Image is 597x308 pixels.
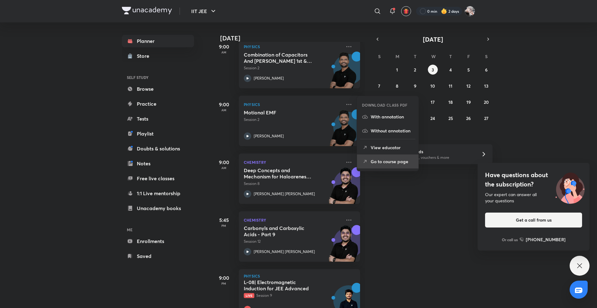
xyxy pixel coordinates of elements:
[244,239,341,244] p: Session 12
[211,50,236,54] p: AM
[485,191,582,204] div: Our expert can answer all your questions
[464,65,474,75] button: September 5, 2025
[122,127,194,140] a: Playlist
[431,53,436,59] abbr: Wednesday
[428,113,438,123] button: September 24, 2025
[431,99,435,105] abbr: September 17, 2025
[423,35,443,44] span: [DATE]
[446,65,456,75] button: September 4, 2025
[396,83,398,89] abbr: September 8, 2025
[122,172,194,185] a: Free live classes
[449,53,452,59] abbr: Thursday
[244,65,341,71] p: Session 2
[122,202,194,214] a: Unacademy books
[211,224,236,228] p: PM
[401,6,411,16] button: avatar
[244,159,341,166] p: Chemistry
[244,279,321,292] h5: L-08| Electromagnetic Induction for JEE Advanced
[485,53,488,59] abbr: Saturday
[414,53,416,59] abbr: Tuesday
[362,102,408,108] h6: DOWNLOAD CLASS PDF
[122,224,194,235] h6: ME
[374,81,384,91] button: September 7, 2025
[326,225,360,268] img: unacademy
[254,191,315,197] p: [PERSON_NAME] [PERSON_NAME]
[244,43,341,50] p: Physics
[244,225,321,237] h5: Carbonyls and Carboxylic Acids - Part 9
[481,81,491,91] button: September 13, 2025
[481,65,491,75] button: September 6, 2025
[326,109,360,152] img: unacademy
[466,99,471,105] abbr: September 19, 2025
[428,81,438,91] button: September 10, 2025
[326,52,360,94] img: unacademy
[484,83,488,89] abbr: September 13, 2025
[211,101,236,108] h5: 9:00
[211,216,236,224] h5: 5:45
[465,6,475,16] img: Navin Raj
[244,216,341,224] p: Chemistry
[430,83,435,89] abbr: September 10, 2025
[428,97,438,107] button: September 17, 2025
[446,81,456,91] button: September 11, 2025
[244,117,341,122] p: Session 2
[244,274,355,278] p: Physics
[211,43,236,50] h5: 9:00
[448,115,453,121] abbr: September 25, 2025
[122,157,194,170] a: Notes
[484,99,489,105] abbr: September 20, 2025
[466,83,470,89] abbr: September 12, 2025
[211,159,236,166] h5: 9:00
[481,113,491,123] button: September 27, 2025
[485,170,582,189] h4: Have questions about the subscription?
[414,83,416,89] abbr: September 9, 2025
[449,83,452,89] abbr: September 11, 2025
[371,113,414,120] p: With annotation
[122,235,194,247] a: Enrollments
[254,76,284,81] p: [PERSON_NAME]
[397,155,474,160] p: Win a laptop, vouchers & more
[464,97,474,107] button: September 19, 2025
[211,166,236,170] p: AM
[122,83,194,95] a: Browse
[446,97,456,107] button: September 18, 2025
[396,53,399,59] abbr: Monday
[466,115,471,121] abbr: September 26, 2025
[410,81,420,91] button: September 9, 2025
[392,65,402,75] button: September 1, 2025
[428,65,438,75] button: September 3, 2025
[414,67,416,73] abbr: September 2, 2025
[464,81,474,91] button: September 12, 2025
[449,67,452,73] abbr: September 4, 2025
[244,293,341,298] p: Session 9
[396,67,398,73] abbr: September 1, 2025
[403,8,409,14] img: avatar
[371,158,414,165] p: Go to course page
[464,113,474,123] button: September 26, 2025
[137,52,153,60] div: Store
[485,67,488,73] abbr: September 6, 2025
[502,237,518,242] p: Or call us
[122,72,194,83] h6: SELF STUDY
[122,113,194,125] a: Tests
[122,250,194,262] a: Saved
[526,236,566,243] h6: [PHONE_NUMBER]
[441,8,447,14] img: streak
[122,35,194,47] a: Planner
[254,133,284,139] p: [PERSON_NAME]
[244,293,254,298] span: Live
[481,97,491,107] button: September 20, 2025
[467,53,470,59] abbr: Friday
[432,67,434,73] abbr: September 3, 2025
[392,81,402,91] button: September 8, 2025
[410,65,420,75] button: September 2, 2025
[254,249,315,255] p: [PERSON_NAME] [PERSON_NAME]
[448,99,453,105] abbr: September 18, 2025
[378,53,381,59] abbr: Sunday
[382,35,484,44] button: [DATE]
[187,5,221,17] button: IIT JEE
[122,7,172,14] img: Company Logo
[244,181,341,186] p: Session 8
[371,144,414,151] p: View educator
[211,274,236,282] h5: 9:00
